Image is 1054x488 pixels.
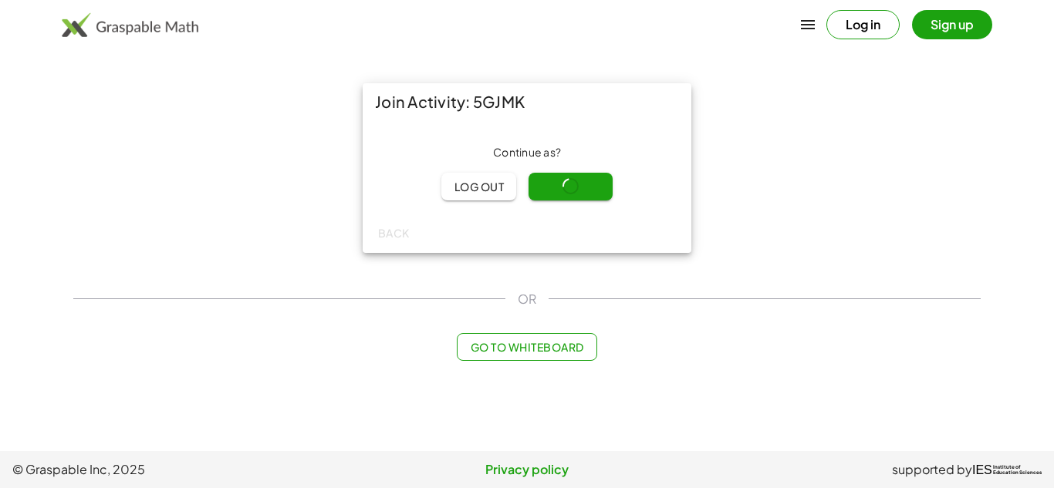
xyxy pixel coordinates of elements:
[892,460,972,479] span: supported by
[375,145,679,160] div: Continue as ?
[356,460,699,479] a: Privacy policy
[518,290,536,308] span: OR
[826,10,900,39] button: Log in
[441,173,516,200] button: Log out
[454,180,504,194] span: Log out
[470,340,583,354] span: Go to Whiteboard
[912,10,992,39] button: Sign up
[363,83,691,120] div: Join Activity: 5GJMK
[457,333,596,361] button: Go to Whiteboard
[972,460,1042,479] a: IESInstitute ofEducation Sciences
[972,463,992,477] span: IES
[993,465,1042,476] span: Institute of Education Sciences
[12,460,356,479] span: © Graspable Inc, 2025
